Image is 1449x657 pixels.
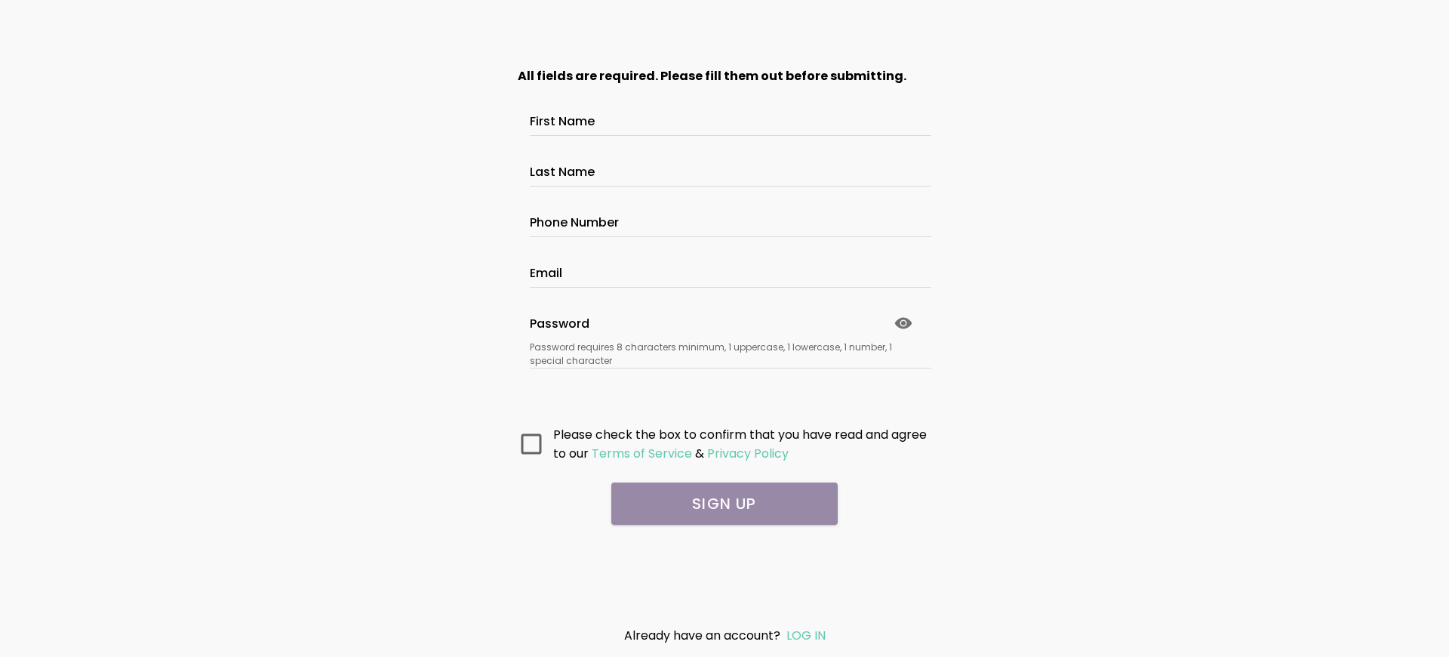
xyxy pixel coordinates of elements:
[518,67,906,85] strong: All fields are required. Please fill them out before submitting.
[549,421,936,467] ion-col: Please check the box to confirm that you have read and agree to our &
[530,341,919,368] ion-text: Password requires 8 characters minimum, 1 uppercase, 1 lowercase, 1 number, 1 special character
[592,445,692,462] ion-text: Terms of Service
[548,626,901,645] div: Already have an account?
[786,627,826,644] a: LOG IN
[707,445,789,462] ion-text: Privacy Policy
